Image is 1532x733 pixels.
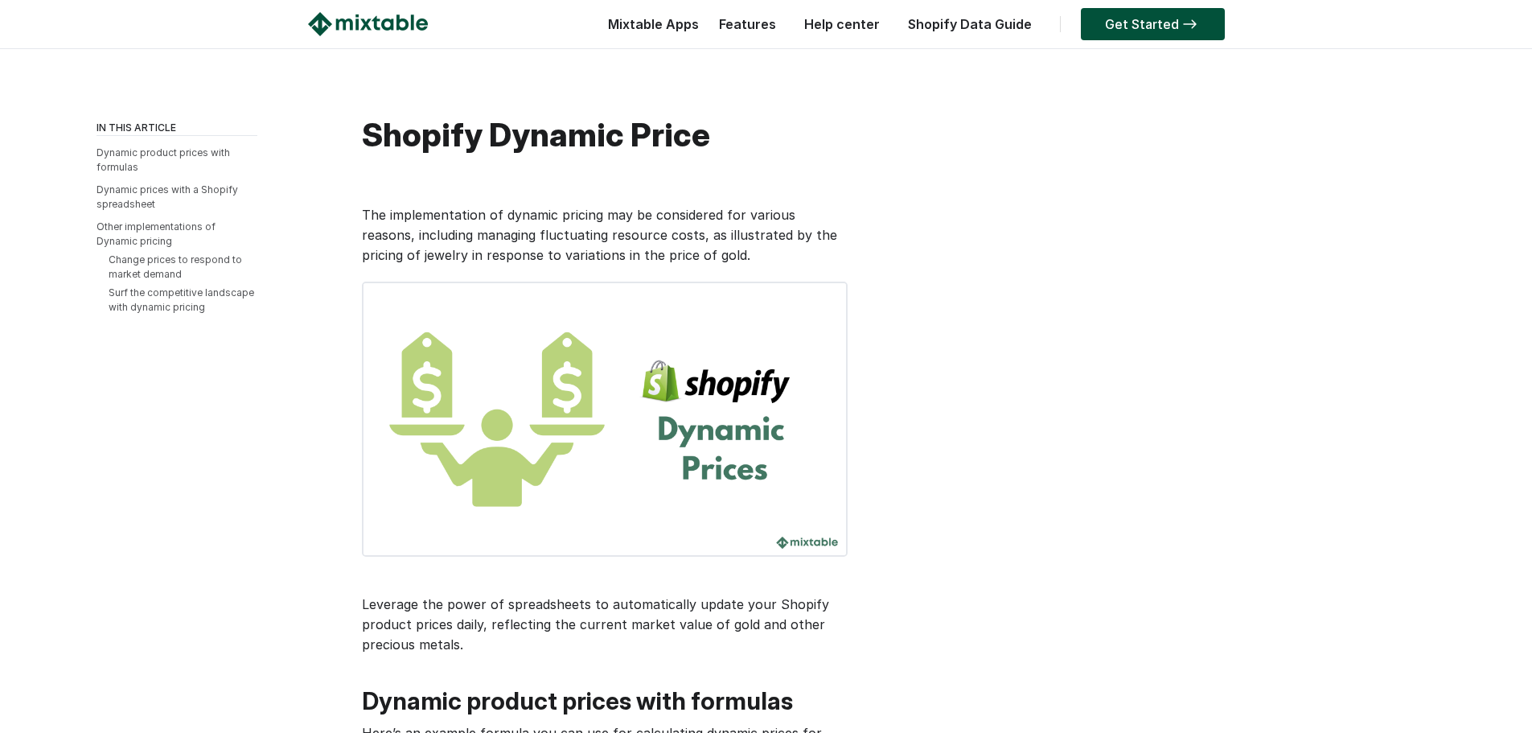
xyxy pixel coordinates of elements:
div: Mixtable Apps [600,12,699,44]
a: Change prices to respond to market demand [109,253,242,280]
h1: Shopify Dynamic Price [362,113,844,157]
a: Other implementations of Dynamic pricing [97,220,216,247]
p: Leverage the power of spreadsheets to automatically update your Shopify product prices daily, ref... [362,595,844,655]
h2: Dynamic product prices with formulas [362,687,844,715]
a: Dynamic prices with a Shopify spreadsheet [97,183,238,210]
div: IN THIS ARTICLE [97,121,257,136]
a: Help center [796,16,888,32]
a: Features [711,16,784,32]
img: arrow-right.svg [1179,19,1201,29]
p: The implementation of dynamic pricing may be considered for various reasons, including managing f... [362,205,844,266]
a: Shopify Data Guide [900,16,1040,32]
a: Get Started [1081,8,1225,40]
a: Dynamic product prices with formulas [97,146,230,173]
img: Mixtable logo [308,12,428,36]
a: Surf the competitive landscape with dynamic pricing [109,286,254,313]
